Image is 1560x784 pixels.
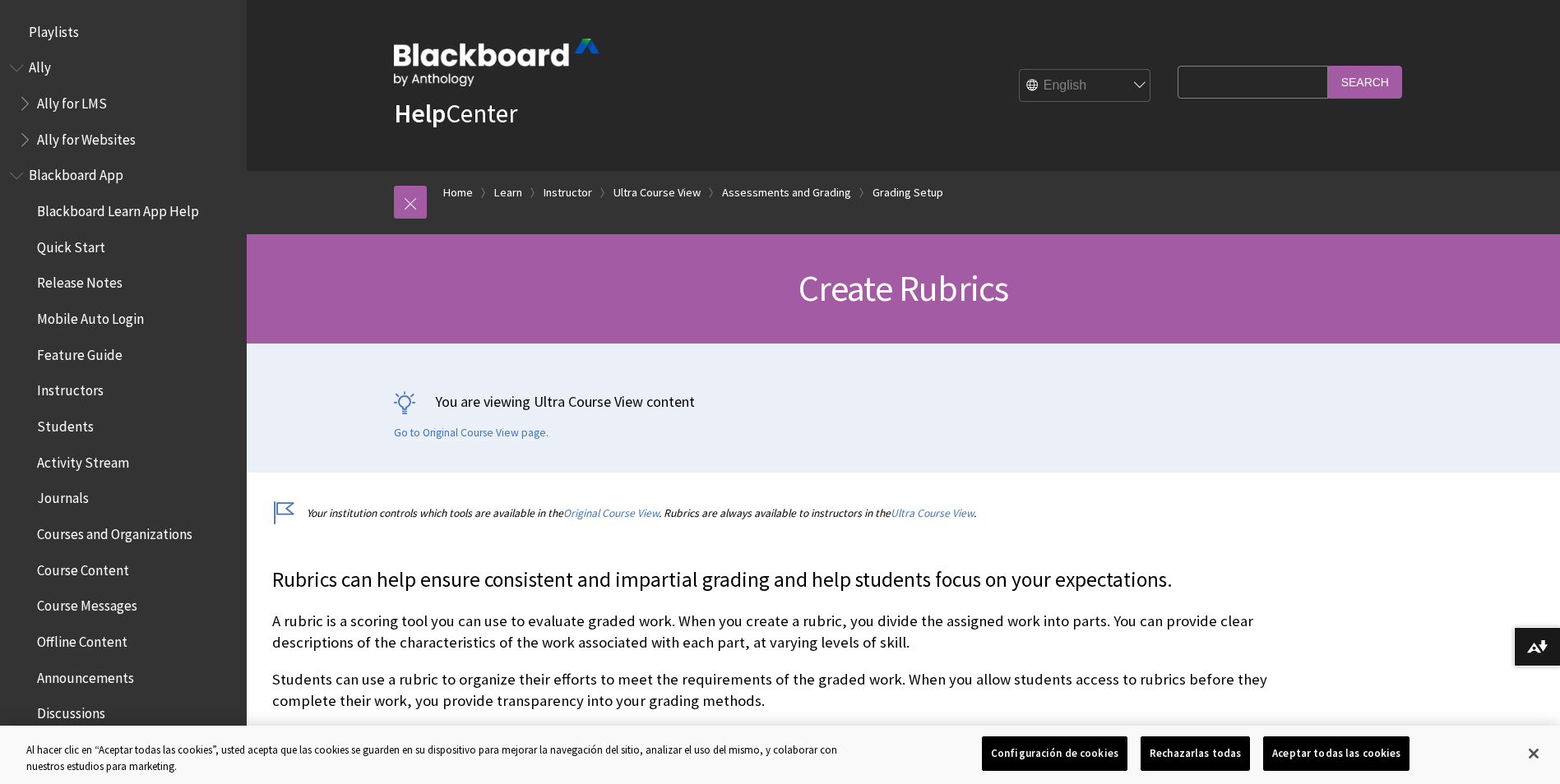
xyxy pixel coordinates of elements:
span: Playlists [29,18,79,40]
span: Students [37,413,94,435]
span: Ally [29,54,51,76]
div: Al hacer clic en “Aceptar todas las cookies”, usted acepta que las cookies se guarden en su dispo... [26,742,858,774]
span: Ally for LMS [37,90,107,112]
input: Search [1328,66,1402,98]
a: Learn [494,182,522,203]
nav: Book outline for Playlists [10,18,237,46]
p: Your institution controls which tools are available in the . Rubrics are always available to inst... [272,505,1292,521]
span: Discussions [37,699,105,722]
a: Ultra Course View [891,506,974,520]
span: Instructors [37,377,104,399]
a: Home [443,182,473,203]
span: Course Content [37,556,129,579]
select: Site Language Selector [1020,70,1151,103]
a: HelpCenter [394,97,517,130]
button: Configuración de cookies [982,736,1127,771]
span: Quick Start [37,233,105,256]
a: Instructor [544,182,592,203]
button: Aceptar todas las cookies [1263,736,1410,771]
span: Create Rubrics [799,265,1009,311]
span: Blackboard App [29,162,123,184]
p: A rubric is a scoring tool you can use to evaluate graded work. When you create a rubric, you div... [272,611,1292,653]
a: Assessments and Grading [722,182,851,203]
span: Feature Guide [37,341,123,363]
span: Activity Stream [37,449,129,471]
span: Announcements [37,664,134,686]
p: Rubrics can help ensure consistent and impartial grading and help students focus on your expectat... [272,565,1292,595]
span: Mobile Auto Login [37,305,144,327]
img: Blackboard by Anthology [394,39,599,86]
p: Students can use a rubric to organize their efforts to meet the requirements of the graded work. ... [272,669,1292,712]
span: Courses and Organizations [37,520,192,542]
a: Original Course View [563,506,659,520]
span: Blackboard Learn App Help [37,197,199,219]
a: Go to Original Course View page. [394,426,549,440]
span: Release Notes [37,270,123,292]
strong: Help [394,97,446,130]
span: Journals [37,485,89,507]
nav: Book outline for Anthology Ally Help [10,54,237,154]
p: You are viewing Ultra Course View content [394,391,1414,412]
span: Offline Content [37,628,127,650]
a: Grading Setup [873,182,943,203]
button: Rechazarlas todas [1141,736,1250,771]
a: Ultra Course View [613,182,701,203]
span: Ally for Websites [37,126,136,148]
button: Cerrar [1516,736,1552,772]
span: Course Messages [37,593,137,615]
